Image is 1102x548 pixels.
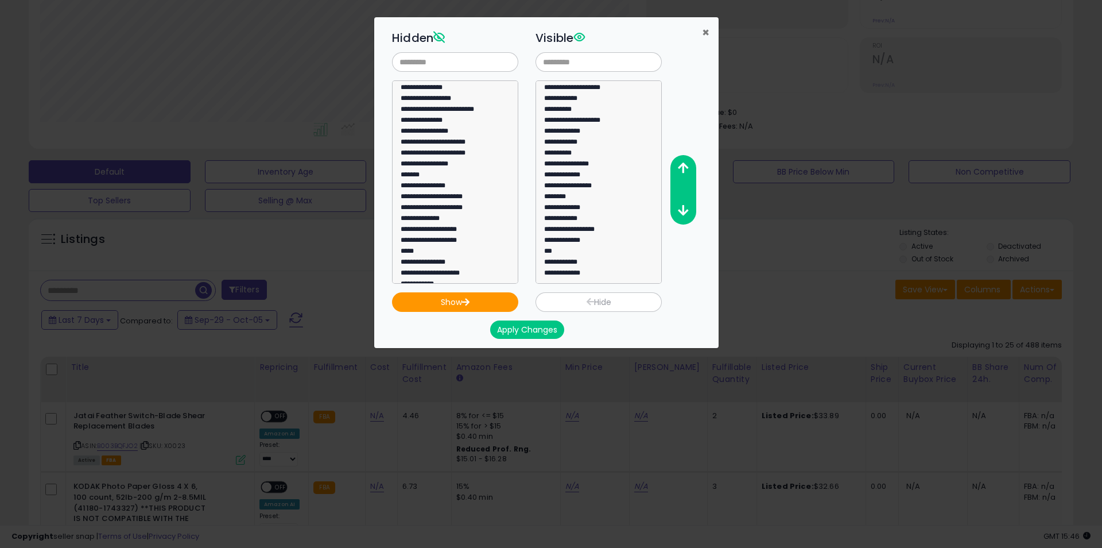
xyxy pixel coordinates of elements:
[536,29,662,47] h3: Visible
[392,292,518,312] button: Show
[392,29,518,47] h3: Hidden
[490,321,564,339] button: Apply Changes
[536,292,662,312] button: Hide
[702,24,709,41] span: ×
